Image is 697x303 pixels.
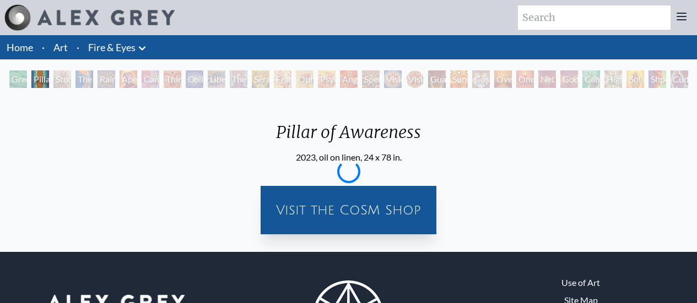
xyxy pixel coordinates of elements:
[538,70,556,88] div: Net of Being
[267,151,430,164] div: 2023, oil on linen, 24 x 78 in.
[75,70,93,88] div: The Torch
[516,70,534,88] div: One
[53,70,71,88] div: Study for the Great Turn
[604,70,622,88] div: Higher Vision
[296,70,314,88] div: Ophanic Eyelash
[472,70,490,88] div: Cosmic Elf
[649,70,666,88] div: Shpongled
[671,70,688,88] div: Cuddle
[142,70,159,88] div: Cannabis Sutra
[626,70,644,88] div: Sol Invictus
[318,70,336,88] div: Psychomicrograph of a Fractal Paisley Cherub Feather Tip
[164,70,181,88] div: Third Eye Tears of Joy
[450,70,468,88] div: Sunyata
[340,70,358,88] div: Angel Skin
[9,70,27,88] div: Green Hand
[208,70,225,88] div: Liberation Through Seeing
[560,70,578,88] div: Godself
[120,70,137,88] div: Aperture
[53,40,68,55] a: Art
[494,70,512,88] div: Oversoul
[230,70,247,88] div: The Seer
[252,70,269,88] div: Seraphic Transport Docking on the Third Eye
[98,70,115,88] div: Rainbow Eye Ripple
[88,40,136,55] a: Fire & Eyes
[384,70,402,88] div: Vision Crystal
[267,192,430,228] a: Visit the CoSM Shop
[428,70,446,88] div: Guardian of Infinite Vision
[186,70,203,88] div: Collective Vision
[518,5,671,30] input: Search
[267,122,430,151] div: Pillar of Awareness
[7,41,33,53] a: Home
[362,70,380,88] div: Spectral Lotus
[406,70,424,88] div: Vision Crystal Tondo
[274,70,291,88] div: Fractal Eyes
[31,70,49,88] div: Pillar of Awareness
[582,70,600,88] div: Cannafist
[37,35,49,59] li: ·
[561,276,600,289] a: Use of Art
[72,35,84,59] li: ·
